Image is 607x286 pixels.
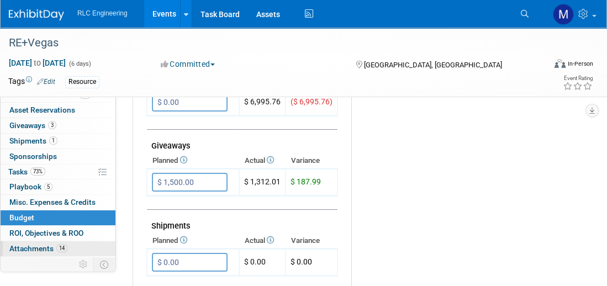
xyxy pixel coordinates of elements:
span: Giveaways [9,121,56,130]
td: Personalize Event Tab Strip [74,257,93,272]
div: Event Rating [563,76,593,81]
span: $ 0.00 [291,257,312,266]
img: Michelle Daniels [553,4,574,25]
td: $ 0.00 [239,249,286,276]
div: Event Format [503,57,593,74]
th: Actual [239,233,286,248]
div: Resource [65,76,99,88]
div: RE+Vegas [5,33,536,53]
th: Actual [239,153,286,168]
a: ROI, Objectives & ROO [1,226,115,241]
td: Giveaways [147,130,337,153]
img: ExhibitDay [9,9,64,20]
a: Playbook5 [1,179,115,194]
div: In-Person [567,60,593,68]
span: 5 [44,183,52,191]
a: Edit [37,78,55,86]
td: Tags [8,76,55,88]
span: Playbook [9,182,52,191]
span: Tasks [8,167,45,176]
span: 3 [48,121,56,129]
a: Asset Reservations [1,103,115,118]
span: Sponsorships [9,152,57,161]
a: Giveaways3 [1,118,115,133]
span: Misc. Expenses & Credits [9,198,96,206]
span: 12 [80,91,91,99]
span: (6 days) [68,60,91,67]
a: Sponsorships [1,149,115,164]
span: Budget [9,213,34,222]
span: Attachments [9,244,67,253]
span: 73% [30,167,45,176]
td: Shipments [147,210,337,234]
td: $ 1,312.01 [239,169,286,196]
a: Shipments1 [1,134,115,149]
td: Toggle Event Tabs [93,257,116,272]
span: [GEOGRAPHIC_DATA], [GEOGRAPHIC_DATA] [364,61,502,69]
span: RLC Engineering [77,9,128,17]
th: Variance [286,233,337,248]
span: to [32,59,43,67]
a: Misc. Expenses & Credits [1,195,115,210]
span: Shipments [9,136,57,145]
span: [DATE] [DATE] [8,58,66,68]
button: Committed [157,59,219,70]
th: Variance [286,153,337,168]
span: ROI, Objectives & ROO [9,229,83,237]
a: Budget [1,210,115,225]
a: Attachments14 [1,241,115,256]
span: 1 [49,136,57,145]
td: $ 6,995.76 [239,89,286,116]
span: ($ 6,995.76) [291,97,332,106]
span: 14 [56,244,67,252]
th: Planned [147,233,239,248]
span: Asset Reservations [9,105,75,114]
img: Format-Inperson.png [555,59,566,68]
span: $ 187.99 [291,177,321,186]
a: Tasks73% [1,165,115,179]
th: Planned [147,153,239,168]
